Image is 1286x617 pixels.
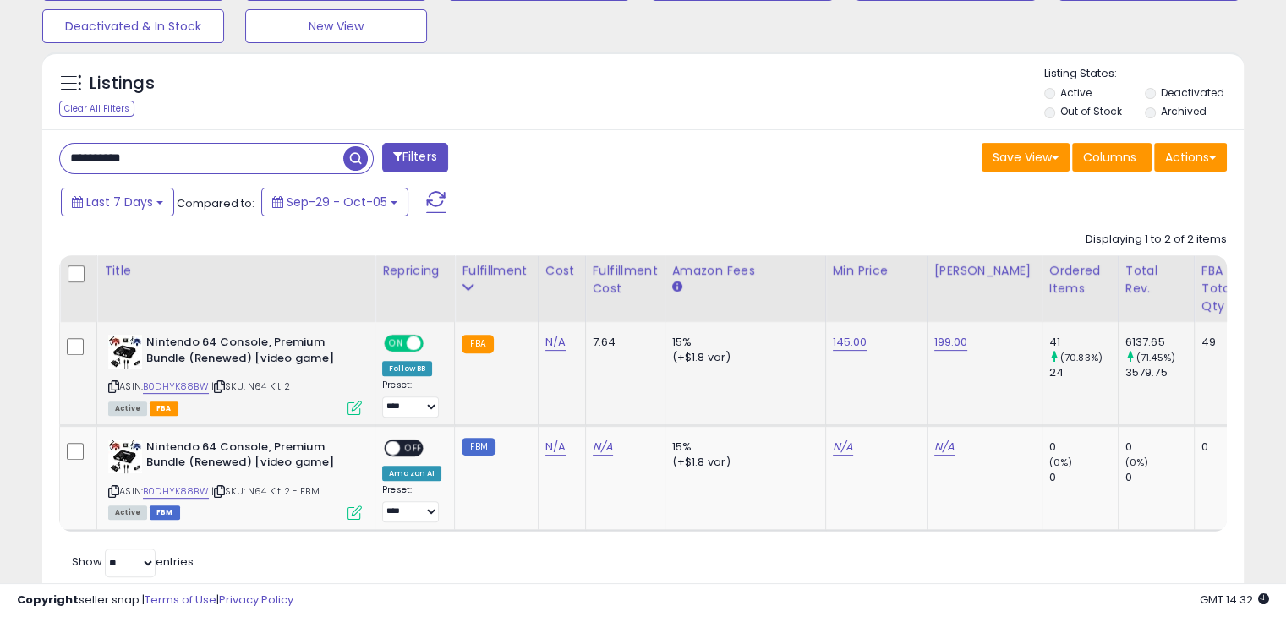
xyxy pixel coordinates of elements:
h5: Listings [90,72,155,96]
div: [PERSON_NAME] [934,262,1035,280]
div: 41 [1049,335,1118,350]
span: OFF [400,440,427,455]
div: Amazon AI [382,466,441,481]
span: OFF [421,336,448,351]
span: All listings currently available for purchase on Amazon [108,505,147,520]
span: | SKU: N64 Kit 2 [211,379,290,393]
div: 7.64 [593,335,652,350]
div: Fulfillment [462,262,530,280]
a: Privacy Policy [219,592,293,608]
div: 0 [1049,470,1118,485]
span: FBM [150,505,180,520]
div: Clear All Filters [59,101,134,117]
div: 0 [1125,470,1194,485]
div: Title [104,262,368,280]
div: Cost [545,262,578,280]
a: N/A [833,439,853,456]
img: 41FStnAovvL._SL40_.jpg [108,335,142,369]
button: Save View [982,143,1070,172]
label: Deactivated [1160,85,1223,100]
div: Fulfillment Cost [593,262,658,298]
div: 6137.65 [1125,335,1194,350]
div: FBA Total Qty [1201,262,1234,315]
span: Show: entries [72,554,194,570]
a: N/A [593,439,613,456]
div: Min Price [833,262,920,280]
div: seller snap | | [17,592,293,609]
label: Archived [1160,104,1206,118]
span: Compared to: [177,195,254,211]
div: 49 [1201,335,1228,350]
div: 24 [1049,365,1118,380]
a: N/A [545,334,566,351]
a: Terms of Use [145,592,216,608]
span: Last 7 Days [86,194,153,210]
div: ASIN: [108,335,362,413]
div: Preset: [382,379,441,418]
b: Nintendo 64 Console, Premium Bundle (Renewed) [video game] [146,440,352,475]
div: Displaying 1 to 2 of 2 items [1086,232,1227,248]
div: 15% [672,335,813,350]
div: Preset: [382,484,441,522]
a: B0DHYK88BW [143,379,209,394]
small: (0%) [1049,456,1073,469]
img: 41FStnAovvL._SL40_.jpg [108,440,142,473]
div: Repricing [382,262,447,280]
a: N/A [545,439,566,456]
strong: Copyright [17,592,79,608]
button: Deactivated & In Stock [42,9,224,43]
b: Nintendo 64 Console, Premium Bundle (Renewed) [video game] [146,335,352,370]
div: 0 [1201,440,1228,455]
div: 0 [1125,440,1194,455]
div: 15% [672,440,813,455]
span: | SKU: N64 Kit 2 - FBM [211,484,320,498]
div: Ordered Items [1049,262,1111,298]
div: (+$1.8 var) [672,455,813,470]
span: FBA [150,401,178,416]
a: B0DHYK88BW [143,484,209,499]
small: (0%) [1125,456,1149,469]
small: FBA [462,335,493,353]
span: All listings currently available for purchase on Amazon [108,401,147,416]
button: Sep-29 - Oct-05 [261,188,408,216]
button: Last 7 Days [61,188,174,216]
div: (+$1.8 var) [672,350,813,365]
button: Columns [1072,143,1152,172]
small: FBM [462,438,495,456]
button: Actions [1154,143,1227,172]
small: (71.45%) [1136,351,1175,364]
a: N/A [934,439,955,456]
span: 2025-10-13 14:32 GMT [1200,592,1269,608]
button: New View [245,9,427,43]
div: 0 [1049,440,1118,455]
p: Listing States: [1044,66,1244,82]
span: ON [386,336,407,351]
a: 145.00 [833,334,867,351]
small: (70.83%) [1060,351,1103,364]
span: Columns [1083,149,1136,166]
button: Filters [382,143,448,172]
div: 3579.75 [1125,365,1194,380]
div: Amazon Fees [672,262,818,280]
label: Out of Stock [1060,104,1122,118]
div: Follow BB [382,361,432,376]
label: Active [1060,85,1092,100]
a: 199.00 [934,334,968,351]
div: ASIN: [108,440,362,518]
span: Sep-29 - Oct-05 [287,194,387,210]
small: Amazon Fees. [672,280,682,295]
div: Total Rev. [1125,262,1187,298]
